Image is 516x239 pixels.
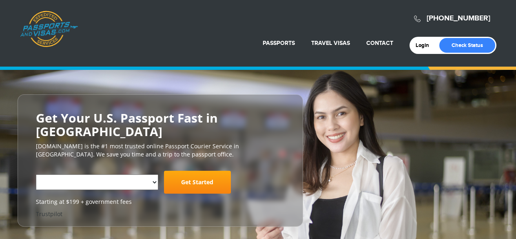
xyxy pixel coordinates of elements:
a: Contact [366,40,393,47]
a: Check Status [439,38,495,53]
p: [DOMAIN_NAME] is the #1 most trusted online Passport Courier Service in [GEOGRAPHIC_DATA]. We sav... [36,142,285,159]
a: Trustpilot [36,210,62,218]
a: Passports & [DOMAIN_NAME] [20,11,78,47]
a: Travel Visas [311,40,350,47]
a: Get Started [164,171,231,194]
a: Passports [263,40,295,47]
h2: Get Your U.S. Passport Fast in [GEOGRAPHIC_DATA] [36,111,285,138]
a: [PHONE_NUMBER] [427,14,490,23]
span: Starting at $199 + government fees [36,198,285,206]
a: Login [416,42,435,49]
